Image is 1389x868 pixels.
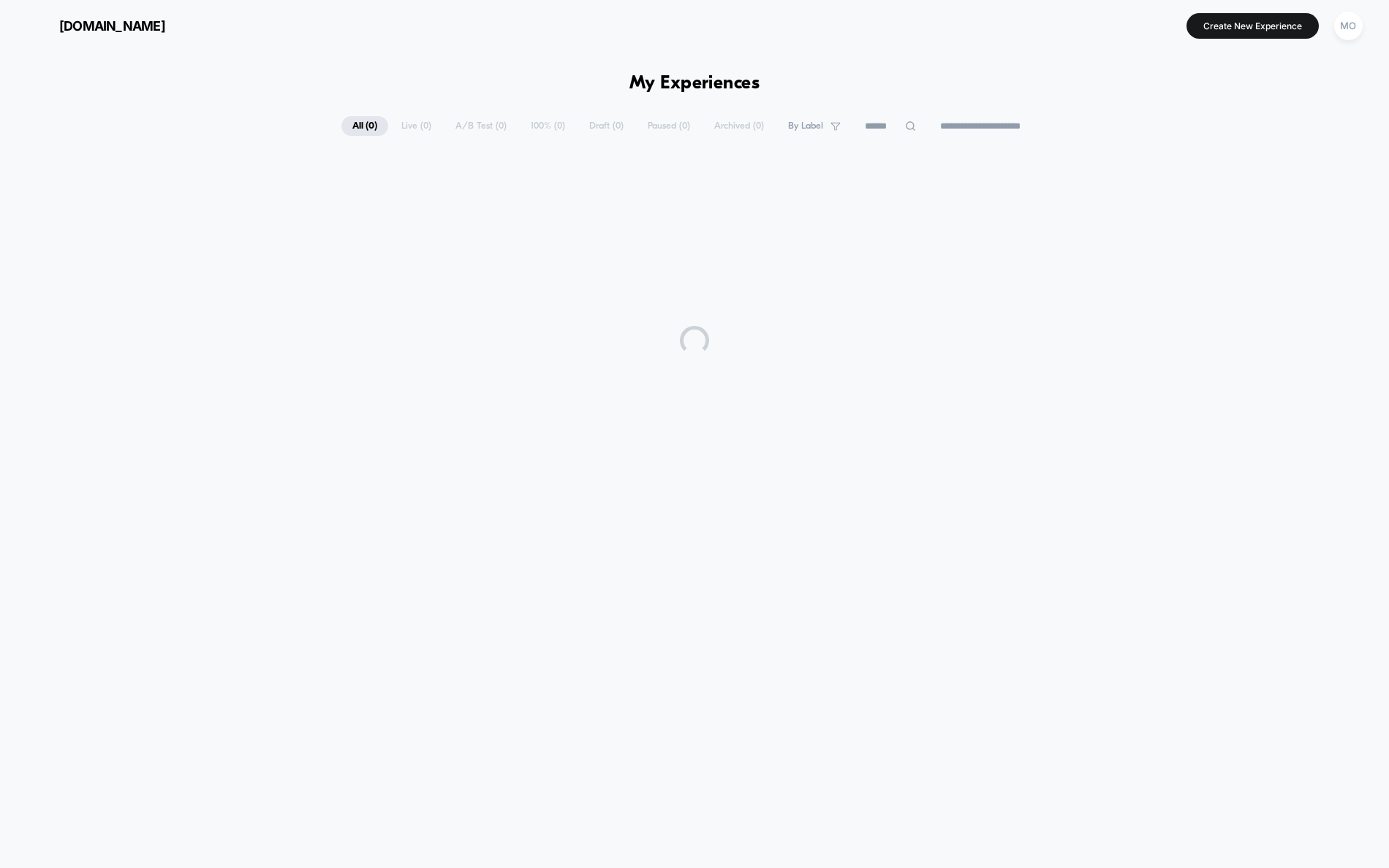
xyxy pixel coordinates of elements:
span: By Label [788,121,823,132]
button: Create New Experience [1186,13,1319,39]
span: All ( 0 ) [341,116,388,136]
div: MO [1334,12,1363,40]
button: [DOMAIN_NAME] [22,14,170,37]
span: [DOMAIN_NAME] [59,18,165,34]
h1: My Experiences [629,73,760,94]
button: MO [1330,11,1367,41]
